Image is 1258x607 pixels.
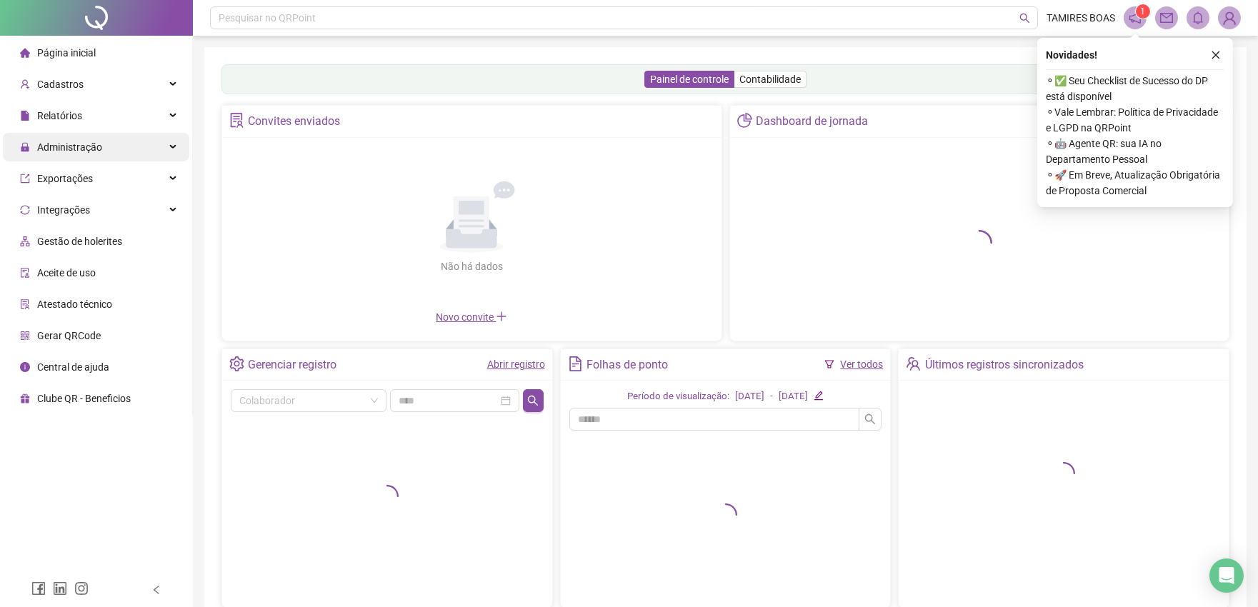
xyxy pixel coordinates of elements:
[248,109,340,134] div: Convites enviados
[37,141,102,153] span: Administração
[1136,4,1150,19] sup: 1
[151,585,161,595] span: left
[1047,10,1115,26] span: TAMIRES BOAS
[586,353,668,377] div: Folhas de ponto
[770,389,773,404] div: -
[37,361,109,373] span: Central de ajuda
[20,111,30,121] span: file
[1219,7,1240,29] img: 11600
[1046,167,1224,199] span: ⚬ 🚀 Em Breve, Atualização Obrigatória de Proposta Comercial
[20,268,30,278] span: audit
[436,311,507,323] span: Novo convite
[756,109,868,134] div: Dashboard de jornada
[779,389,808,404] div: [DATE]
[1160,11,1173,24] span: mail
[1046,73,1224,104] span: ⚬ ✅ Seu Checklist de Sucesso do DP está disponível
[967,230,992,256] span: loading
[1141,6,1146,16] span: 1
[20,48,30,58] span: home
[1019,13,1030,24] span: search
[37,236,122,247] span: Gestão de holerites
[814,391,823,400] span: edit
[37,330,101,341] span: Gerar QRCode
[37,393,131,404] span: Clube QR - Beneficios
[487,358,545,370] a: Abrir registro
[31,581,46,596] span: facebook
[20,236,30,246] span: apartment
[37,299,112,310] span: Atestado técnico
[737,113,752,128] span: pie-chart
[568,356,583,371] span: file-text
[1046,47,1097,63] span: Novidades !
[1192,11,1204,24] span: bell
[527,395,539,406] span: search
[1046,136,1224,167] span: ⚬ 🤖 Agente QR: sua IA no Departamento Pessoal
[229,113,244,128] span: solution
[735,389,764,404] div: [DATE]
[906,356,921,371] span: team
[627,389,729,404] div: Período de visualização:
[20,79,30,89] span: user-add
[1209,558,1244,593] div: Open Intercom Messenger
[1211,50,1221,60] span: close
[496,311,507,322] span: plus
[840,358,883,370] a: Ver todos
[1052,462,1075,485] span: loading
[37,173,93,184] span: Exportações
[20,331,30,341] span: qrcode
[74,581,89,596] span: instagram
[248,353,336,377] div: Gerenciar registro
[37,204,90,216] span: Integrações
[37,110,82,121] span: Relatórios
[714,503,737,526] span: loading
[20,299,30,309] span: solution
[20,142,30,152] span: lock
[20,393,30,403] span: gift
[376,485,399,508] span: loading
[20,174,30,184] span: export
[20,205,30,215] span: sync
[824,359,834,369] span: filter
[864,413,876,425] span: search
[925,353,1084,377] div: Últimos registros sincronizados
[650,74,729,85] span: Painel de controle
[20,362,30,372] span: info-circle
[229,356,244,371] span: setting
[406,259,537,274] div: Não há dados
[37,79,84,90] span: Cadastros
[739,74,801,85] span: Contabilidade
[37,47,96,59] span: Página inicial
[53,581,67,596] span: linkedin
[37,267,96,279] span: Aceite de uso
[1129,11,1142,24] span: notification
[1046,104,1224,136] span: ⚬ Vale Lembrar: Política de Privacidade e LGPD na QRPoint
